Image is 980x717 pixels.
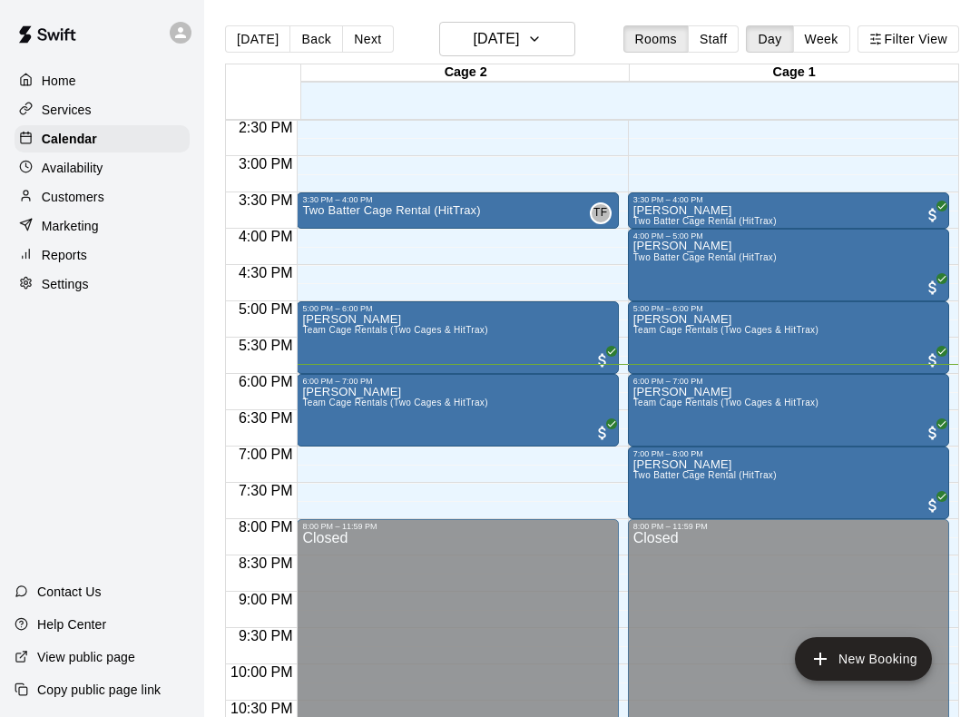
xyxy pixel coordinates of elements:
[37,648,135,666] p: View public page
[628,447,949,519] div: 7:00 PM – 8:00 PM: Dylan Rooney
[628,192,949,229] div: 3:30 PM – 4:00 PM: scott gaffga
[593,424,612,442] span: All customers have paid
[628,229,949,301] div: 4:00 PM – 5:00 PM: Mike Dewey
[302,195,612,204] div: 3:30 PM – 4:00 PM
[924,424,942,442] span: All customers have paid
[42,217,99,235] p: Marketing
[302,522,612,531] div: 8:00 PM – 11:59 PM
[439,22,575,56] button: [DATE]
[633,377,944,386] div: 6:00 PM – 7:00 PM
[42,275,89,293] p: Settings
[15,270,190,298] a: Settings
[924,496,942,515] span: All customers have paid
[234,519,298,535] span: 8:00 PM
[297,374,618,447] div: 6:00 PM – 7:00 PM: Jaime Biegun
[226,664,297,680] span: 10:00 PM
[42,130,97,148] p: Calendar
[42,188,104,206] p: Customers
[924,351,942,369] span: All customers have paid
[593,204,607,222] span: TF
[42,246,87,264] p: Reports
[234,410,298,426] span: 6:30 PM
[688,25,740,53] button: Staff
[628,374,949,447] div: 6:00 PM – 7:00 PM: Jaime Biegun
[234,592,298,607] span: 9:00 PM
[289,25,343,53] button: Back
[297,301,618,374] div: 5:00 PM – 6:00 PM: Francis Donahue
[15,125,190,152] a: Calendar
[15,183,190,211] a: Customers
[234,229,298,244] span: 4:00 PM
[234,374,298,389] span: 6:00 PM
[15,241,190,269] a: Reports
[633,522,944,531] div: 8:00 PM – 11:59 PM
[857,25,959,53] button: Filter View
[633,304,944,313] div: 5:00 PM – 6:00 PM
[628,301,949,374] div: 5:00 PM – 6:00 PM: Francis Donahue
[795,637,932,681] button: add
[924,279,942,297] span: All customers have paid
[297,192,618,229] div: 3:30 PM – 4:00 PM: Two Batter Cage Rental (HitTrax)
[234,628,298,643] span: 9:30 PM
[590,202,612,224] div: Tyler Feiertag
[234,192,298,208] span: 3:30 PM
[37,681,161,699] p: Copy public page link
[15,154,190,182] a: Availability
[234,555,298,571] span: 8:30 PM
[633,231,944,241] div: 4:00 PM – 5:00 PM
[234,265,298,280] span: 4:30 PM
[746,25,793,53] button: Day
[593,351,612,369] span: All customers have paid
[597,202,612,224] span: Tyler Feiertag
[633,216,777,226] span: Two Batter Cage Rental (HitTrax)
[633,195,944,204] div: 3:30 PM – 4:00 PM
[633,398,818,408] span: Team Cage Rentals (Two Cages & HitTrax)
[15,96,190,123] a: Services
[301,64,630,82] div: Cage 2
[630,64,958,82] div: Cage 1
[15,212,190,240] a: Marketing
[793,25,850,53] button: Week
[302,398,487,408] span: Team Cage Rentals (Two Cages & HitTrax)
[302,377,612,386] div: 6:00 PM – 7:00 PM
[234,301,298,317] span: 5:00 PM
[473,26,519,52] h6: [DATE]
[234,120,298,135] span: 2:30 PM
[633,252,777,262] span: Two Batter Cage Rental (HitTrax)
[234,483,298,498] span: 7:30 PM
[623,25,689,53] button: Rooms
[234,156,298,172] span: 3:00 PM
[924,206,942,224] span: All customers have paid
[226,701,297,716] span: 10:30 PM
[37,583,102,601] p: Contact Us
[302,304,612,313] div: 5:00 PM – 6:00 PM
[37,615,106,634] p: Help Center
[633,470,777,480] span: Two Batter Cage Rental (HitTrax)
[42,72,76,90] p: Home
[15,67,190,94] a: Home
[633,325,818,335] span: Team Cage Rentals (Two Cages & HitTrax)
[225,25,290,53] button: [DATE]
[42,159,103,177] p: Availability
[234,338,298,353] span: 5:30 PM
[302,325,487,335] span: Team Cage Rentals (Two Cages & HitTrax)
[342,25,393,53] button: Next
[234,447,298,462] span: 7:00 PM
[633,449,944,458] div: 7:00 PM – 8:00 PM
[42,101,92,119] p: Services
